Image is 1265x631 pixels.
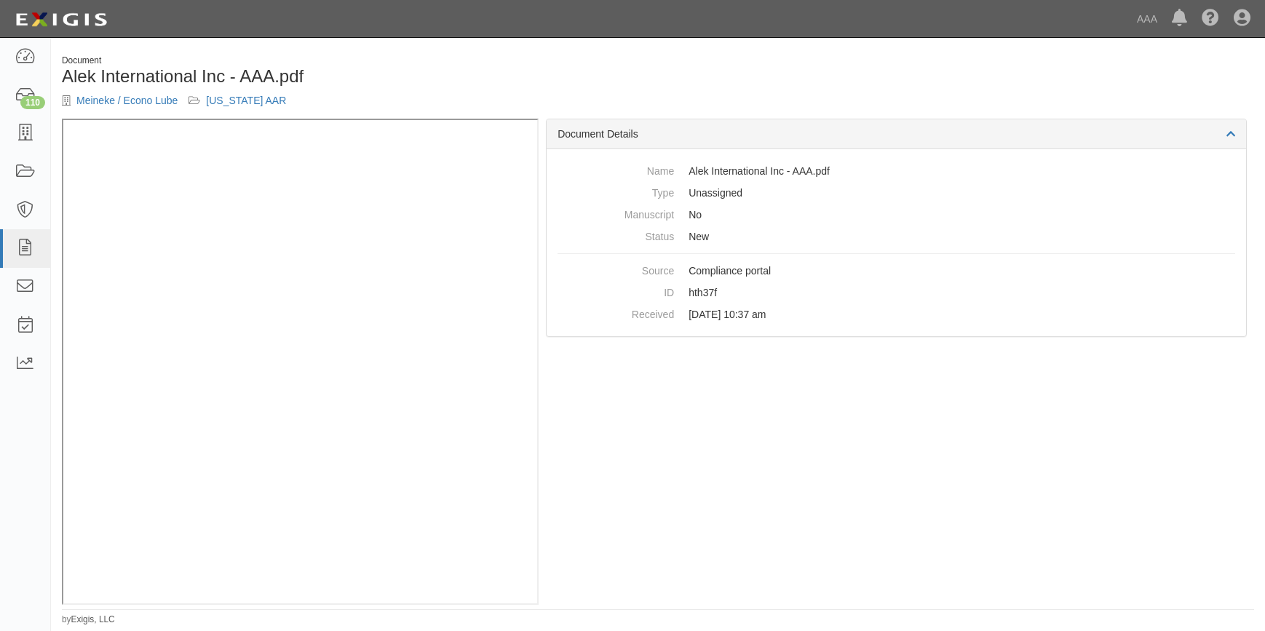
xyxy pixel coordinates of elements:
[71,614,115,624] a: Exigis, LLC
[558,226,1235,247] dd: New
[558,204,674,222] dt: Manuscript
[558,182,1235,204] dd: Unassigned
[558,282,674,300] dt: ID
[558,226,674,244] dt: Status
[1130,4,1165,33] a: AAA
[558,303,674,322] dt: Received
[558,204,1235,226] dd: No
[558,260,674,278] dt: Source
[558,160,1235,182] dd: Alek International Inc - AAA.pdf
[547,119,1246,149] div: Document Details
[558,260,1235,282] dd: Compliance portal
[558,303,1235,325] dd: [DATE] 10:37 am
[1202,10,1219,28] i: Help Center - Complianz
[558,160,674,178] dt: Name
[76,95,178,106] a: Meineke / Econo Lube
[62,67,647,86] h1: Alek International Inc - AAA.pdf
[11,7,111,33] img: logo-5460c22ac91f19d4615b14bd174203de0afe785f0fc80cf4dbbc73dc1793850b.png
[558,282,1235,303] dd: hth37f
[558,182,674,200] dt: Type
[62,55,647,67] div: Document
[206,95,286,106] a: [US_STATE] AAR
[20,96,45,109] div: 110
[62,614,115,626] small: by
